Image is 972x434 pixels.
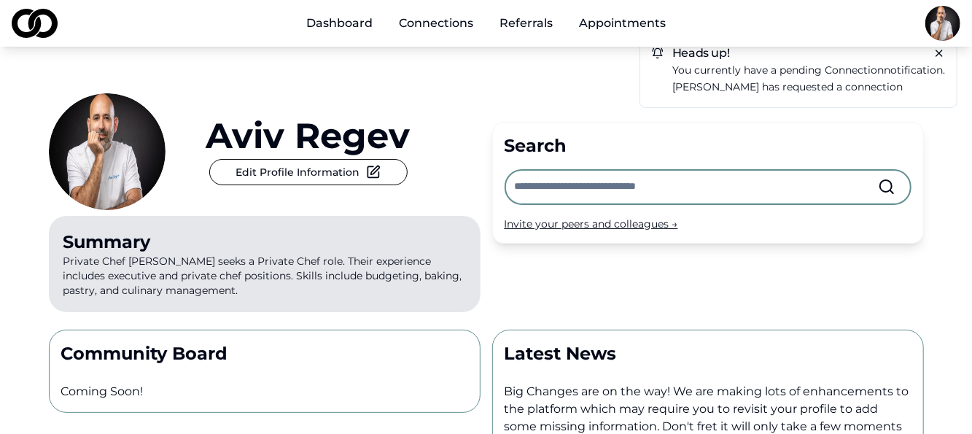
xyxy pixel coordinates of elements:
[209,159,408,185] button: Edit Profile Information
[825,63,884,77] span: connection
[567,9,677,38] a: Appointments
[49,216,481,312] p: Private Chef [PERSON_NAME] seeks a Private Chef role. Their experience includes executive and pri...
[206,118,411,153] a: Aviv Regev
[505,134,911,158] div: Search
[295,9,677,38] nav: Main
[672,62,945,96] a: You currently have a pending connectionnotification.[PERSON_NAME] has requested a connection
[505,342,911,365] p: Latest News
[672,79,945,96] p: [PERSON_NAME] has requested a connection
[295,9,384,38] a: Dashboard
[925,6,960,41] img: 7c9f7354-d216-4eca-a593-158b3da62616-chef%20photo-profile_picture.jpg
[12,9,58,38] img: logo
[63,230,466,254] div: Summary
[672,62,945,79] p: You currently have a pending notification.
[387,9,485,38] a: Connections
[505,217,911,231] div: Invite your peers and colleagues →
[61,383,468,400] p: Coming Soon!
[61,342,468,365] p: Community Board
[49,93,166,210] img: 7c9f7354-d216-4eca-a593-158b3da62616-chef%20photo-profile_picture.jpg
[488,9,564,38] a: Referrals
[652,47,945,59] h5: Heads up!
